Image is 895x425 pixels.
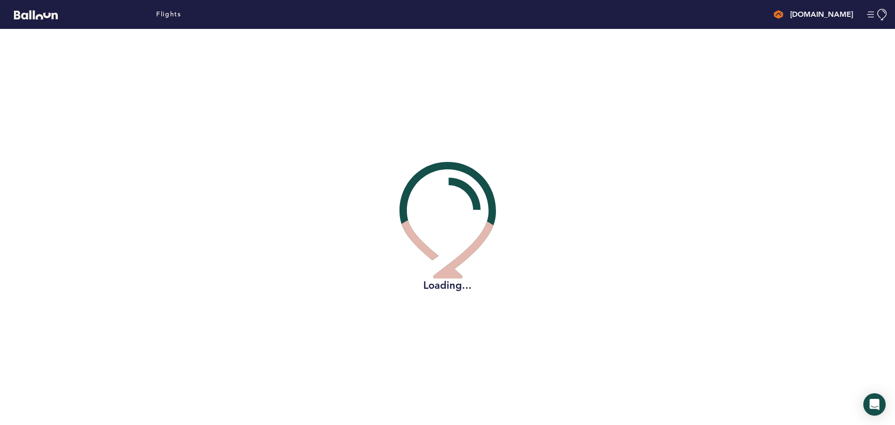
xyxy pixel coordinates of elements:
h2: Loading... [399,279,496,293]
a: Balloon [7,9,58,19]
svg: Balloon [14,10,58,20]
div: Open Intercom Messenger [863,393,886,416]
h4: [DOMAIN_NAME] [790,9,853,20]
a: Flights [156,9,181,20]
button: Manage Account [867,9,888,21]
